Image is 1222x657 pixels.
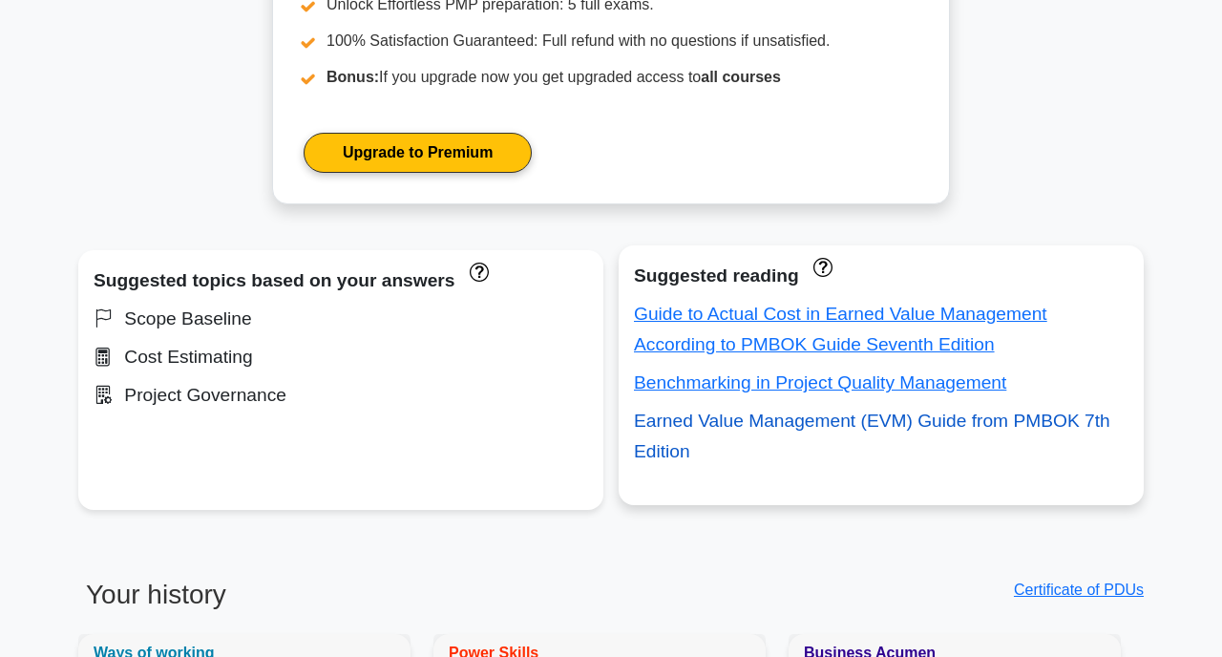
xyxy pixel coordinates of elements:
[1014,582,1144,598] a: Certificate of PDUs
[465,261,489,281] a: These topics have been answered less than 50% correct. Topics disapear when you answer questions ...
[634,411,1110,461] a: Earned Value Management (EVM) Guide from PMBOK 7th Edition
[78,579,600,626] h3: Your history
[94,304,588,334] div: Scope Baseline
[634,372,1006,392] a: Benchmarking in Project Quality Management
[634,304,1047,354] a: Guide to Actual Cost in Earned Value Management According to PMBOK Guide Seventh Edition
[94,342,588,372] div: Cost Estimating
[634,261,1128,291] div: Suggested reading
[304,133,532,173] a: Upgrade to Premium
[809,256,832,276] a: These concepts have been answered less than 50% correct. The guides disapear when you answer ques...
[94,380,588,411] div: Project Governance
[94,265,588,296] div: Suggested topics based on your answers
